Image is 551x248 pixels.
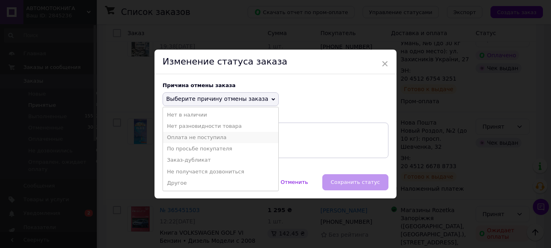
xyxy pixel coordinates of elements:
li: Не получается дозвониться [163,166,278,177]
div: Изменение статуса заказа [154,50,397,74]
li: По просьбе покупателя [163,143,278,154]
span: Отменить [281,179,308,185]
span: Выберите причину отмены заказа [166,96,268,102]
li: Другое [163,177,278,189]
div: Причина отмены заказа [163,82,388,88]
li: Нет разновидности товара [163,121,278,132]
li: Оплата не поступила [163,132,278,143]
li: Заказ-дубликат [163,154,278,166]
li: Нет в наличии [163,109,278,121]
span: × [381,57,388,71]
button: Отменить [272,174,317,190]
